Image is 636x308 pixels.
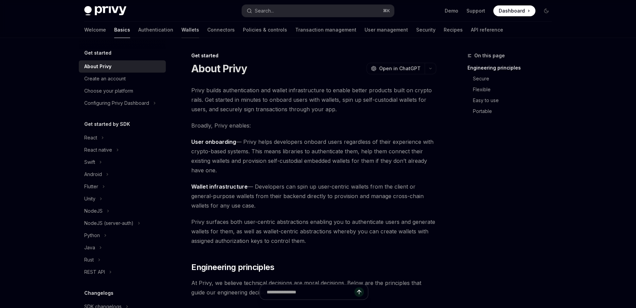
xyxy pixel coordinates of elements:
strong: User onboarding [191,138,236,145]
span: Dashboard [499,7,525,14]
a: Portable [467,106,557,117]
div: Search... [255,7,274,15]
a: About Privy [79,60,166,73]
strong: Wallet infrastructure [191,183,248,190]
button: Toggle REST API section [79,266,166,278]
a: Demo [445,7,458,14]
span: Broadly, Privy enables: [191,121,436,130]
div: Create an account [84,75,126,83]
a: Connectors [207,22,235,38]
h5: Get started by SDK [84,120,130,128]
a: Secure [467,73,557,84]
button: Toggle dark mode [541,5,552,16]
a: Create an account [79,73,166,85]
h5: Changelogs [84,289,113,297]
div: Configuring Privy Dashboard [84,99,149,107]
button: Toggle Swift section [79,156,166,168]
a: Transaction management [295,22,356,38]
div: NodeJS [84,207,103,215]
a: Security [416,22,436,38]
a: Wallets [181,22,199,38]
a: Engineering principles [467,62,557,73]
span: Privy builds authentication and wallet infrastructure to enable better products built on crypto r... [191,85,436,114]
div: React native [84,146,112,154]
span: At Privy, we believe technical decisions are moral decisions. Below are the principles that guide... [191,278,436,297]
button: Toggle Android section [79,168,166,180]
button: Open in ChatGPT [367,63,425,74]
button: Toggle Flutter section [79,180,166,193]
span: Open in ChatGPT [379,65,421,72]
a: Policies & controls [243,22,287,38]
div: Flutter [84,182,98,191]
span: On this page [474,52,505,60]
div: Python [84,231,100,239]
img: dark logo [84,6,126,16]
button: Toggle Java section [79,242,166,254]
button: Send message [354,287,364,297]
div: NodeJS (server-auth) [84,219,134,227]
button: Toggle React section [79,132,166,144]
div: Swift [84,158,95,166]
div: Get started [191,52,436,59]
button: Toggle Python section [79,229,166,242]
button: Open search [242,5,394,17]
div: Rust [84,256,94,264]
button: Toggle Unity section [79,193,166,205]
span: ⌘ K [383,8,390,14]
div: React [84,134,97,142]
input: Ask a question... [267,285,354,300]
a: Easy to use [467,95,557,106]
div: REST API [84,268,105,276]
div: Java [84,244,95,252]
a: User management [365,22,408,38]
span: Privy surfaces both user-centric abstractions enabling you to authenticate users and generate wal... [191,217,436,246]
a: Support [466,7,485,14]
a: Dashboard [493,5,535,16]
a: Recipes [444,22,463,38]
h1: About Privy [191,62,247,75]
a: Choose your platform [79,85,166,97]
a: Welcome [84,22,106,38]
button: Toggle NodeJS section [79,205,166,217]
button: Toggle Rust section [79,254,166,266]
a: Basics [114,22,130,38]
button: Toggle NodeJS (server-auth) section [79,217,166,229]
a: Authentication [138,22,173,38]
span: — Privy helps developers onboard users regardless of their experience with crypto-based systems. ... [191,137,436,175]
div: Choose your platform [84,87,133,95]
span: Engineering principles [191,262,274,273]
span: — Developers can spin up user-centric wallets from the client or general-purpose wallets from the... [191,182,436,210]
h5: Get started [84,49,111,57]
div: About Privy [84,62,111,71]
button: Toggle Configuring Privy Dashboard section [79,97,166,109]
button: Toggle React native section [79,144,166,156]
a: Flexible [467,84,557,95]
a: API reference [471,22,503,38]
div: Unity [84,195,95,203]
div: Android [84,170,102,178]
